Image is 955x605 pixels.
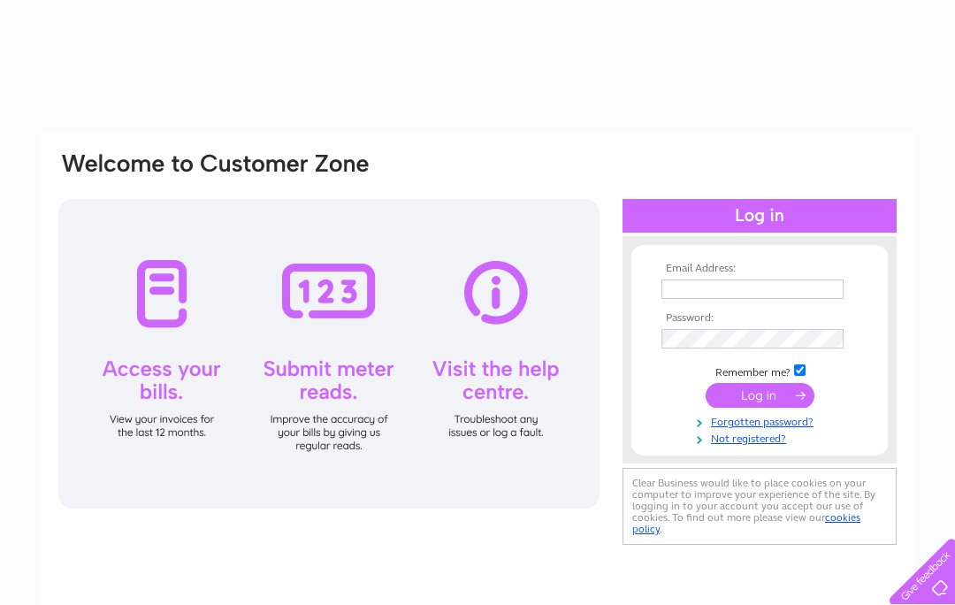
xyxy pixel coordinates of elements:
[706,383,814,408] input: Submit
[661,412,862,429] a: Forgotten password?
[657,263,862,275] th: Email Address:
[657,362,862,379] td: Remember me?
[661,429,862,446] a: Not registered?
[632,511,860,535] a: cookies policy
[657,312,862,325] th: Password:
[623,468,897,545] div: Clear Business would like to place cookies on your computer to improve your experience of the sit...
